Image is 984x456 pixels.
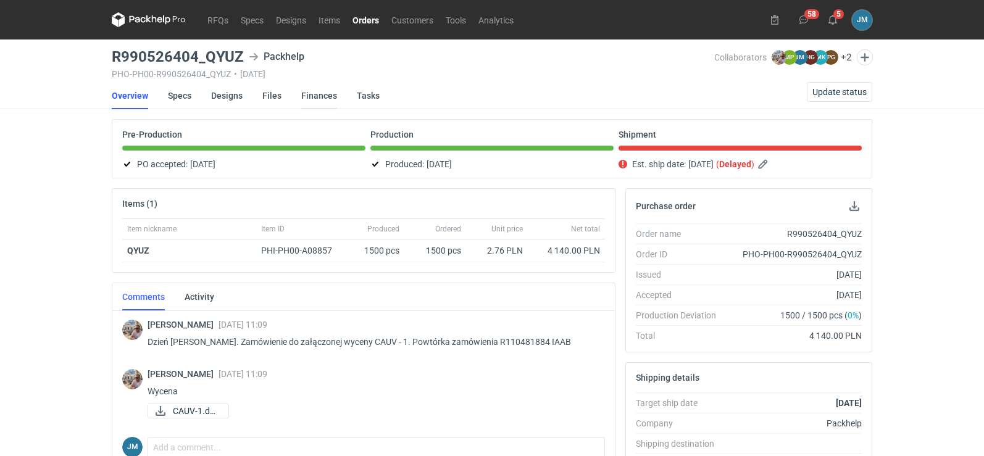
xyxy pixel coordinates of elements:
[211,82,243,109] a: Designs
[812,88,867,96] span: Update status
[636,330,726,342] div: Total
[148,384,595,399] p: Wycena
[122,199,157,209] h2: Items (1)
[112,12,186,27] svg: Packhelp Pro
[751,159,754,169] em: )
[757,157,772,172] button: Edit estimated shipping date
[349,239,404,262] div: 1500 pcs
[112,82,148,109] a: Overview
[780,309,862,321] span: 1500 / 1500 pcs ( )
[782,50,797,65] figcaption: MP
[823,50,838,65] figcaption: PG
[471,244,523,257] div: 2.76 PLN
[636,309,726,321] div: Production Deviation
[370,130,414,139] p: Production
[726,417,862,429] div: Packhelp
[852,10,872,30] div: Joanna Myślak
[301,82,337,109] a: Finances
[435,224,461,234] span: Ordered
[688,157,714,172] span: [DATE]
[636,228,726,240] div: Order name
[636,397,726,409] div: Target ship date
[219,320,267,330] span: [DATE] 11:09
[636,289,726,301] div: Accepted
[148,320,219,330] span: [PERSON_NAME]
[491,224,523,234] span: Unit price
[122,320,143,340] img: Michał Palasek
[636,201,696,211] h2: Purchase order
[726,268,862,281] div: [DATE]
[122,157,365,172] div: PO accepted:
[841,52,852,63] button: +2
[234,69,237,79] span: •
[636,268,726,281] div: Issued
[235,12,270,27] a: Specs
[173,404,219,418] span: CAUV-1.docx
[803,50,818,65] figcaption: HG
[148,334,595,349] p: Dzień [PERSON_NAME]. Zamówienie do załączonej wyceny CAUV - 1. Powtórka zamówienia R110481884 IAAB
[807,82,872,102] button: Update status
[472,12,520,27] a: Analytics
[714,52,767,62] span: Collaborators
[533,244,600,257] div: 4 140.00 PLN
[836,398,862,408] strong: [DATE]
[122,130,182,139] p: Pre-Production
[636,437,726,450] div: Shipping destination
[794,10,814,30] button: 58
[168,82,191,109] a: Specs
[571,224,600,234] span: Net total
[112,69,714,79] div: PHO-PH00-R990526404_QYUZ [DATE]
[823,10,843,30] button: 5
[404,239,466,262] div: 1500 pcs
[772,50,786,65] img: Michał Palasek
[127,246,149,255] strong: QYUZ
[726,228,862,240] div: R990526404_QYUZ
[848,310,859,320] span: 0%
[262,82,281,109] a: Files
[190,157,215,172] span: [DATE]
[636,417,726,429] div: Company
[270,12,312,27] a: Designs
[185,283,214,310] a: Activity
[127,224,177,234] span: Item nickname
[719,159,751,169] strong: Delayed
[427,157,452,172] span: [DATE]
[636,373,699,383] h2: Shipping details
[726,248,862,260] div: PHO-PH00-R990526404_QYUZ
[148,369,219,379] span: [PERSON_NAME]
[357,82,380,109] a: Tasks
[122,283,165,310] a: Comments
[619,130,656,139] p: Shipment
[261,244,344,257] div: PHI-PH00-A08857
[122,369,143,389] img: Michał Palasek
[385,12,440,27] a: Customers
[726,330,862,342] div: 4 140.00 PLN
[716,159,719,169] em: (
[440,12,472,27] a: Tools
[219,369,267,379] span: [DATE] 11:09
[112,49,244,64] h3: R990526404_QYUZ
[857,49,873,65] button: Edit collaborators
[312,12,346,27] a: Items
[852,10,872,30] button: JM
[813,50,828,65] figcaption: MK
[726,289,862,301] div: [DATE]
[201,12,235,27] a: RFQs
[261,224,285,234] span: Item ID
[367,224,399,234] span: Produced
[346,12,385,27] a: Orders
[793,50,807,65] figcaption: JM
[249,49,304,64] div: Packhelp
[370,157,614,172] div: Produced:
[636,248,726,260] div: Order ID
[847,199,862,213] button: Download PO
[148,404,229,418] a: CAUV-1.docx
[619,157,862,172] div: Est. ship date:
